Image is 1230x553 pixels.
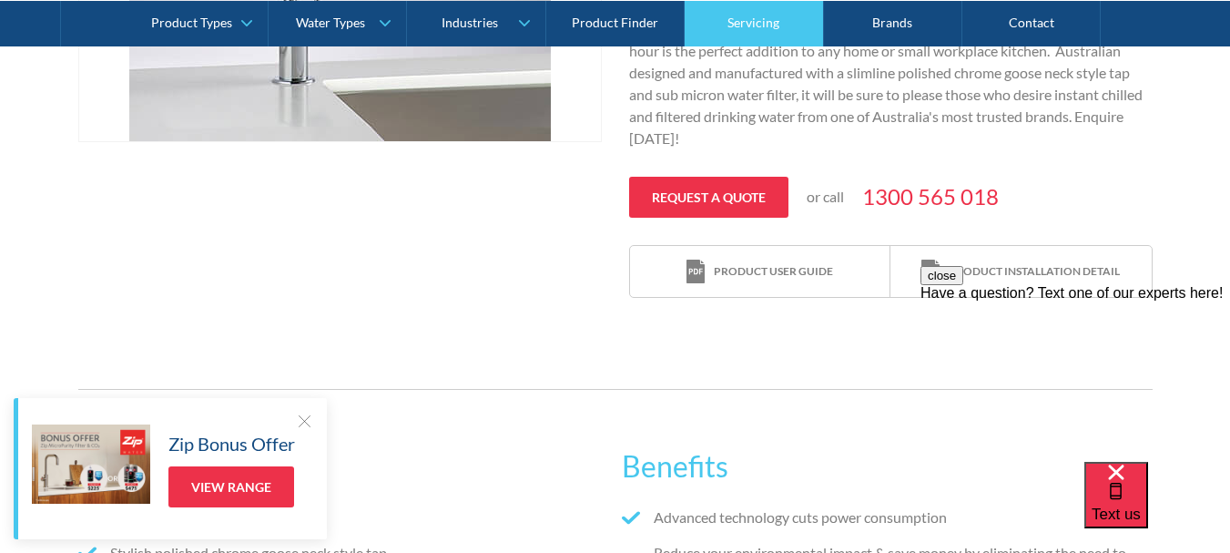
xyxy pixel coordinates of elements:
[78,507,608,528] li: Chilled, filtered water instantly
[630,246,890,298] a: print iconProduct user guide
[622,445,1152,488] h2: Benefits
[862,180,999,213] a: 1300 565 018
[296,15,365,30] div: Water Types
[921,260,940,284] img: print icon
[920,266,1230,485] iframe: podium webchat widget prompt
[168,430,295,457] h5: Zip Bonus Offer
[442,15,498,30] div: Industries
[32,425,150,504] img: Zip Bonus Offer
[168,466,294,507] a: View Range
[890,246,1151,298] a: print iconProduct installation detail
[949,263,1120,280] div: Product installation detail
[629,177,788,218] a: Request a quote
[151,15,232,30] div: Product Types
[629,18,1153,149] p: This sleek and stylish filtered Zip Chilltap which delivers 60 cups chilled water per hour is the...
[714,263,833,280] div: Product user guide
[807,186,844,208] p: or call
[622,507,1152,528] li: Advanced technology cuts power consumption
[686,260,705,284] img: print icon
[1084,462,1230,553] iframe: podium webchat widget bubble
[78,445,608,488] h2: Features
